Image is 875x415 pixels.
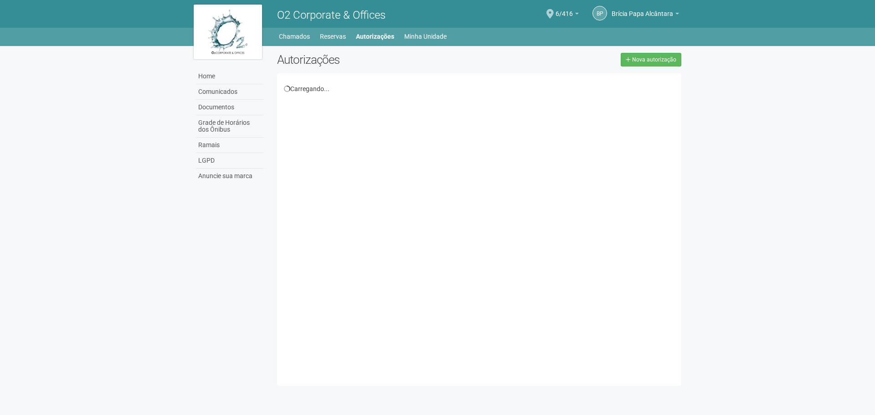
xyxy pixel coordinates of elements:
span: Brícia Papa Alcântara [612,1,673,17]
div: Carregando... [284,85,674,93]
a: Chamados [279,30,310,43]
a: Reservas [320,30,346,43]
a: Comunicados [196,84,263,100]
a: Home [196,69,263,84]
h2: Autorizações [277,53,472,67]
span: O2 Corporate & Offices [277,9,386,21]
a: Grade de Horários dos Ônibus [196,115,263,138]
a: Minha Unidade [404,30,447,43]
a: Documentos [196,100,263,115]
a: BP [592,6,607,20]
img: logo.jpg [194,5,262,59]
a: Brícia Papa Alcântara [612,11,679,19]
a: LGPD [196,153,263,169]
a: Anuncie sua marca [196,169,263,184]
span: Nova autorização [632,56,676,63]
a: 6/416 [556,11,579,19]
a: Autorizações [356,30,394,43]
a: Ramais [196,138,263,153]
a: Nova autorização [621,53,681,67]
span: 6/416 [556,1,573,17]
